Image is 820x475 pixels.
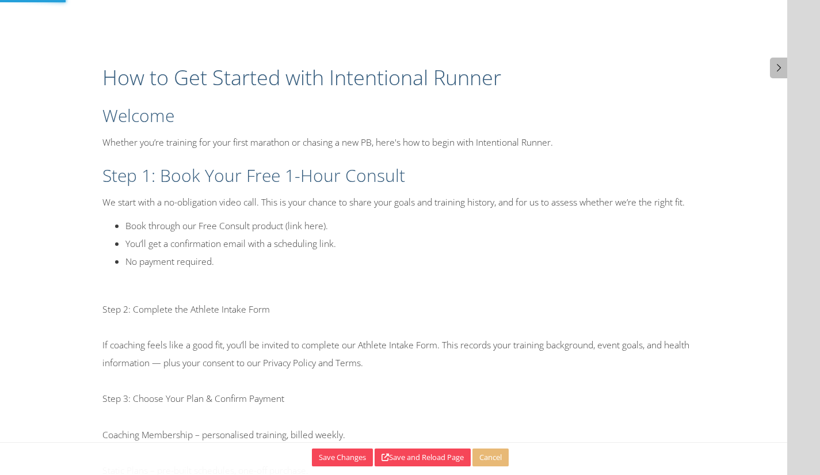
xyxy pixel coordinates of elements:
[102,193,718,211] p: We start with a no-obligation video call. This is your chance to share your goals and training hi...
[472,449,509,466] button: Cancel
[312,449,373,466] button: Save Changes
[125,217,718,235] li: Book through our Free Consult product (link here).
[375,449,471,466] button: Save and Reload Page
[125,253,718,271] li: No payment required.
[125,235,718,253] li: You’ll get a confirmation email with a scheduling link.
[102,134,718,151] p: Whether you’re training for your first marathon or chasing a new PB, here's how to begin with Int...
[102,63,718,92] h1: How to Get Started with Intentional Runner
[102,164,718,188] h2: Step 1: Book Your Free 1-Hour Consult
[102,104,718,128] h2: Welcome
